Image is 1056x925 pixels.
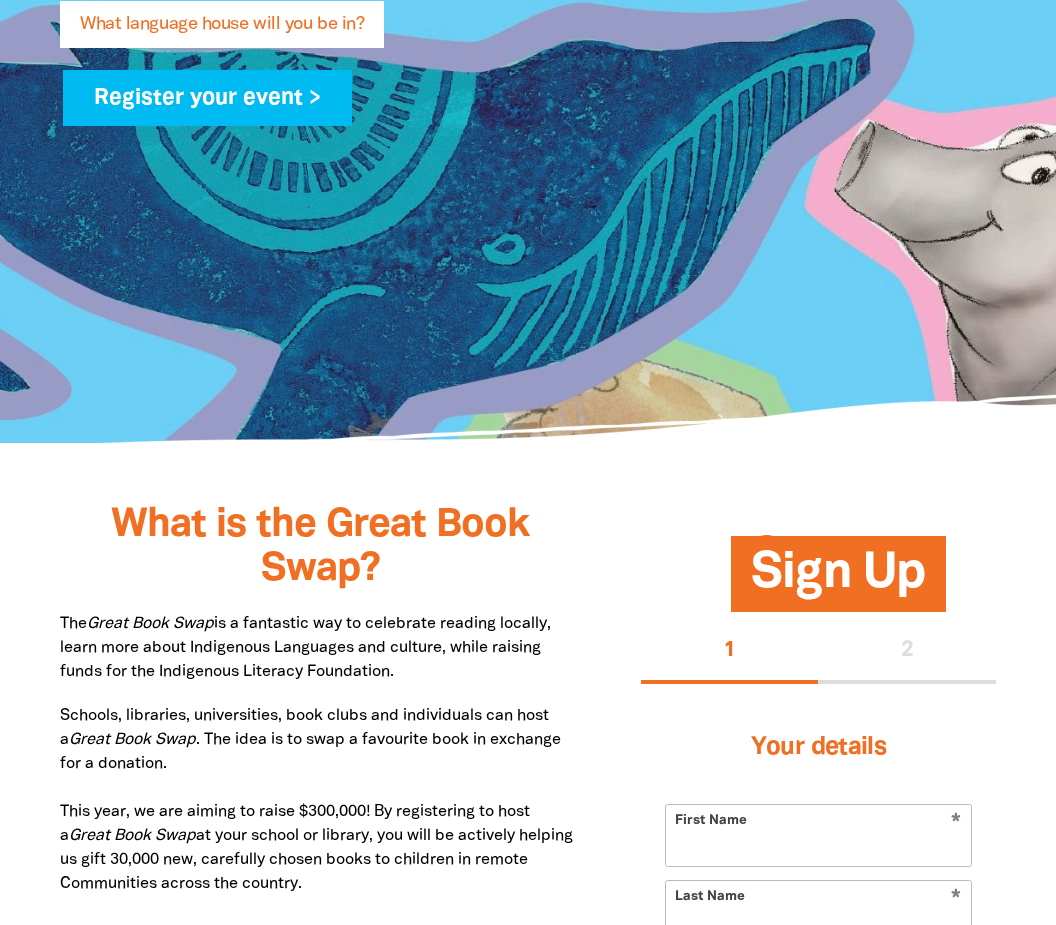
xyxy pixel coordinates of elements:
[60,612,581,684] p: The is a fantastic way to celebrate reading locally, learn more about Indigenous Languages and cu...
[60,704,581,896] p: Schools, libraries, universities, book clubs and individuals can host a . The idea is to swap a f...
[69,829,196,843] em: Great Book Swap
[111,507,529,588] span: What is the Great Book Swap?
[87,617,214,631] em: Great Book Swap
[751,551,925,612] span: Sign Up
[641,620,819,684] button: Stage 1
[665,708,972,788] h3: Your details
[69,733,196,747] em: Great Book Swap
[63,70,352,126] a: Register your event >
[80,16,364,48] span: What language house will you be in?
